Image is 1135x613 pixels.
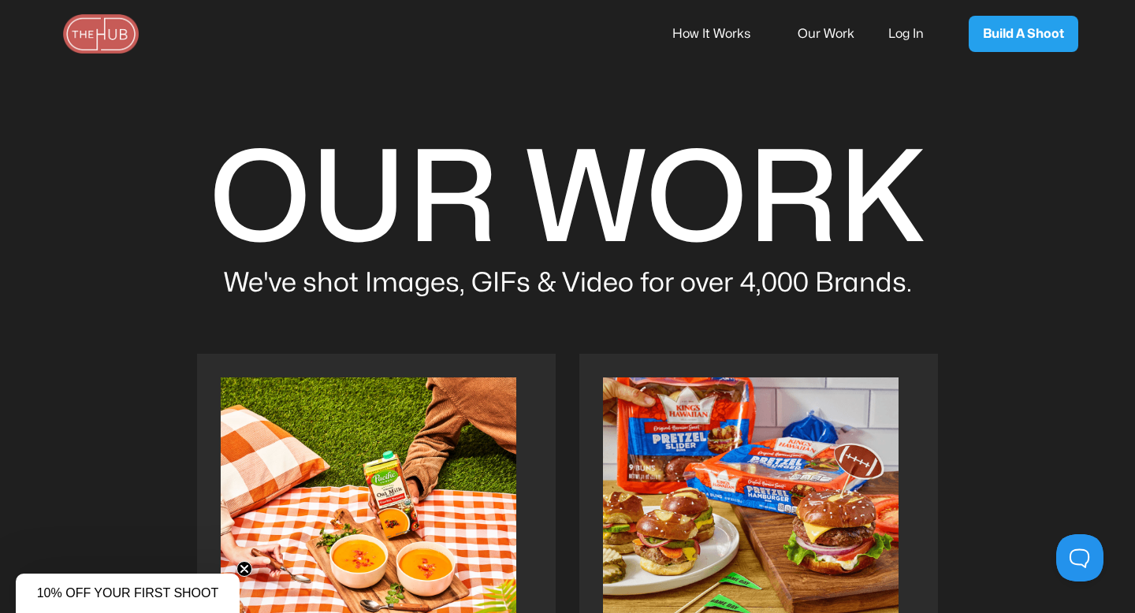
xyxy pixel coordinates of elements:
span: 10% OFF YOUR FIRST SHOOT [37,586,219,600]
p: We've shot Images, GIFs & Video for over 4,000 Brands. [197,265,938,303]
h1: OUR WORK [197,124,938,279]
a: How It Works [672,17,772,50]
iframe: Toggle Customer Support [1056,534,1103,581]
div: 10% OFF YOUR FIRST SHOOTClose teaser [16,574,240,613]
a: Our Work [798,17,876,50]
a: Build A Shoot [969,16,1078,52]
button: Close teaser [236,561,252,577]
a: Log In [888,17,945,50]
